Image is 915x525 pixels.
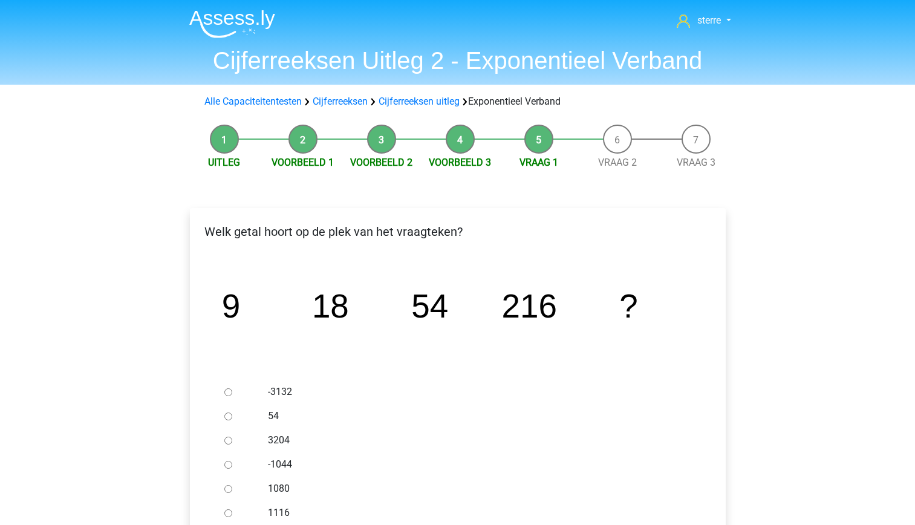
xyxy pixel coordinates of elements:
[268,506,686,520] label: 1116
[268,433,686,448] label: 3204
[200,94,716,109] div: Exponentieel Verband
[677,157,715,168] a: Vraag 3
[208,157,240,168] a: Uitleg
[268,385,686,399] label: -3132
[519,157,558,168] a: Vraag 1
[311,287,348,325] tspan: 18
[350,157,412,168] a: Voorbeeld 2
[429,157,491,168] a: Voorbeeld 3
[379,96,460,107] a: Cijferreeksen uitleg
[619,287,637,325] tspan: ?
[672,13,735,28] a: sterre
[501,287,556,325] tspan: 216
[268,457,686,472] label: -1044
[697,15,721,26] span: sterre
[268,481,686,496] label: 1080
[200,223,716,241] p: Welk getal hoort op de plek van het vraagteken?
[221,287,239,325] tspan: 9
[272,157,334,168] a: Voorbeeld 1
[204,96,302,107] a: Alle Capaciteitentesten
[268,409,686,423] label: 54
[313,96,368,107] a: Cijferreeksen
[411,287,448,325] tspan: 54
[598,157,637,168] a: Vraag 2
[180,46,736,75] h1: Cijferreeksen Uitleg 2 - Exponentieel Verband
[189,10,275,38] img: Assessly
